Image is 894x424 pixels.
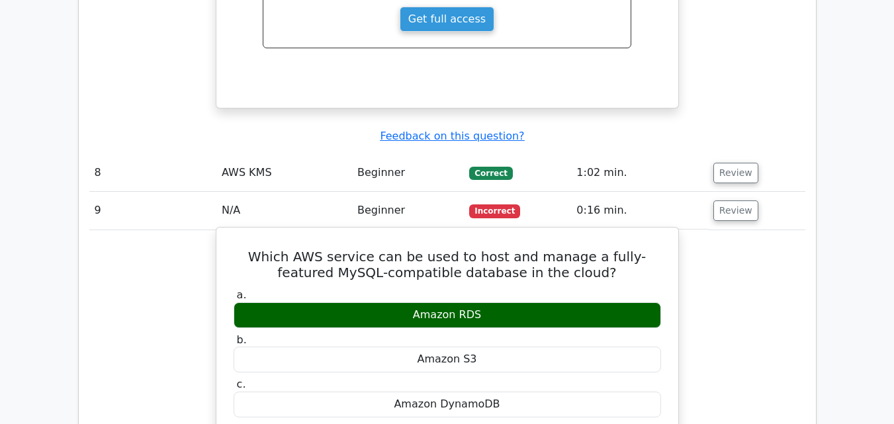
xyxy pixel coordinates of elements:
[571,154,708,192] td: 1:02 min.
[234,302,661,328] div: Amazon RDS
[469,204,520,218] span: Incorrect
[352,192,464,230] td: Beginner
[713,163,758,183] button: Review
[216,192,352,230] td: N/A
[469,167,512,180] span: Correct
[380,130,524,142] a: Feedback on this question?
[234,392,661,417] div: Amazon DynamoDB
[571,192,708,230] td: 0:16 min.
[232,249,662,280] h5: Which AWS service can be used to host and manage a fully-featured MySQL-compatible database in th...
[352,154,464,192] td: Beginner
[216,154,352,192] td: AWS KMS
[237,333,247,346] span: b.
[234,347,661,372] div: Amazon S3
[237,288,247,301] span: a.
[237,378,246,390] span: c.
[713,200,758,221] button: Review
[400,7,494,32] a: Get full access
[89,154,216,192] td: 8
[89,192,216,230] td: 9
